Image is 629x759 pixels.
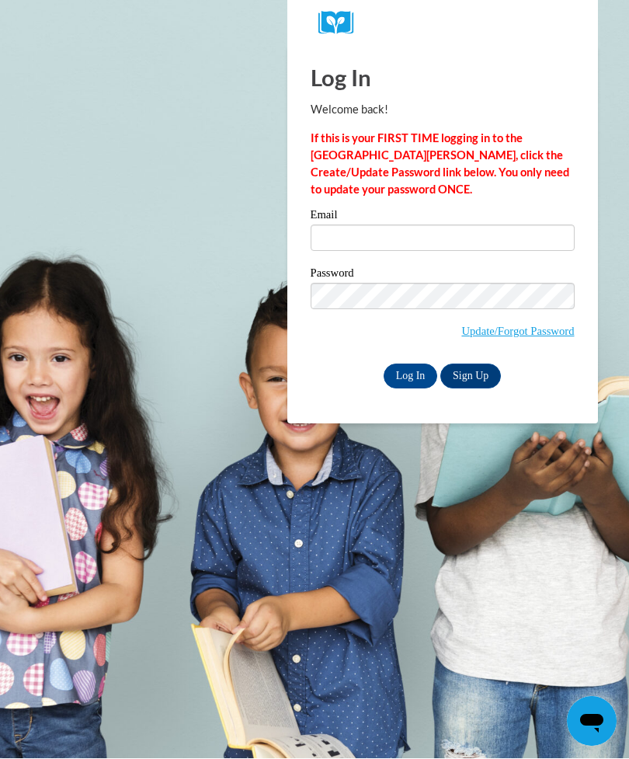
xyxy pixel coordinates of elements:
[311,132,569,197] strong: If this is your FIRST TIME logging in to the [GEOGRAPHIC_DATA][PERSON_NAME], click the Create/Upd...
[461,326,574,338] a: Update/Forgot Password
[311,268,575,284] label: Password
[311,210,575,225] label: Email
[311,102,575,119] p: Welcome back!
[567,697,617,747] iframe: Button to launch messaging window
[318,12,567,36] a: COX Campus
[311,62,575,94] h1: Log In
[318,12,365,36] img: Logo brand
[440,364,501,389] a: Sign Up
[384,364,438,389] input: Log In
